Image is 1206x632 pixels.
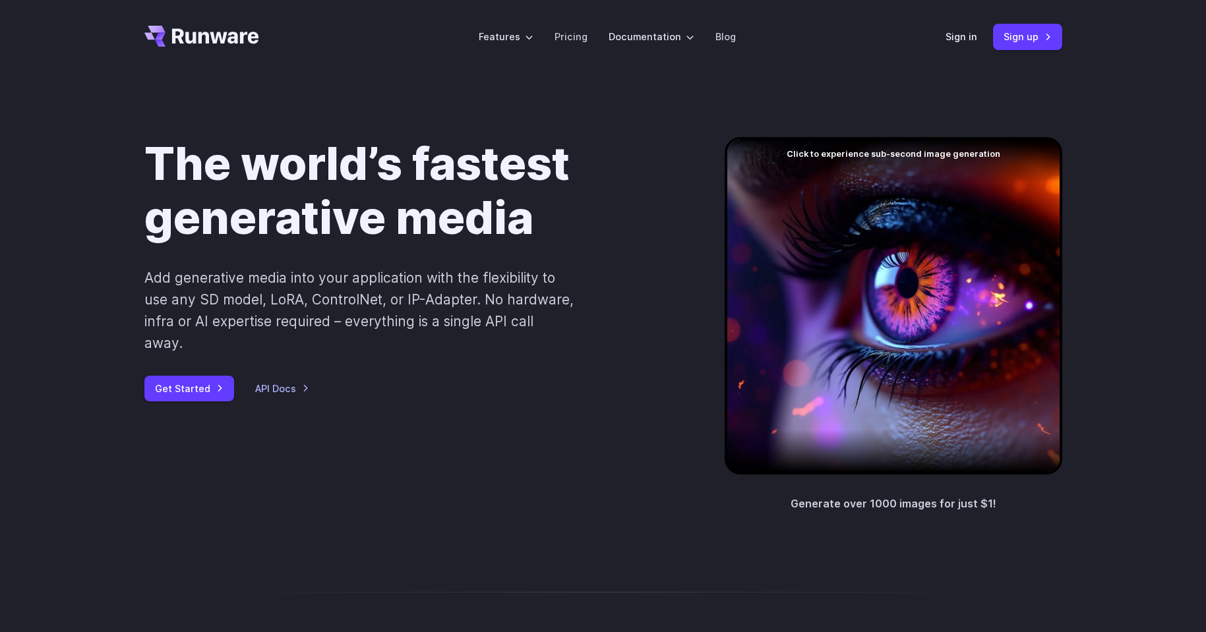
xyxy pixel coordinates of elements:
p: Generate over 1000 images for just $1! [791,496,996,513]
h1: The world’s fastest generative media [144,137,682,246]
p: Add generative media into your application with the flexibility to use any SD model, LoRA, Contro... [144,267,575,355]
a: API Docs [255,381,309,396]
a: Sign in [946,29,977,44]
a: Get Started [144,376,234,401]
label: Documentation [609,29,694,44]
a: Sign up [993,24,1062,49]
a: Blog [715,29,736,44]
label: Features [479,29,533,44]
a: Go to / [144,26,259,47]
a: Pricing [555,29,588,44]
